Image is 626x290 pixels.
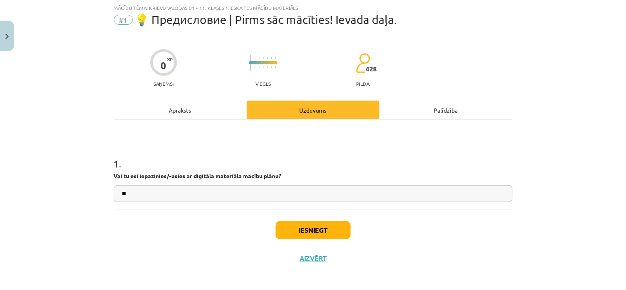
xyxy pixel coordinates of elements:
[255,66,255,68] img: icon-short-line-57e1e144782c952c97e751825c79c345078a6d821885a25fce030b3d8c18986b.svg
[298,254,329,262] button: Aizvērt
[276,221,351,239] button: Iesniegt
[275,66,276,68] img: icon-short-line-57e1e144782c952c97e751825c79c345078a6d821885a25fce030b3d8c18986b.svg
[114,5,513,11] div: Mācību tēma: Krievu valodas b1 - 11. klases 1.ieskaites mācību materiāls
[247,101,380,119] div: Uzdevums
[150,81,177,87] p: Saņemsi
[263,57,264,59] img: icon-short-line-57e1e144782c952c97e751825c79c345078a6d821885a25fce030b3d8c18986b.svg
[259,57,260,59] img: icon-short-line-57e1e144782c952c97e751825c79c345078a6d821885a25fce030b3d8c18986b.svg
[275,57,276,59] img: icon-short-line-57e1e144782c952c97e751825c79c345078a6d821885a25fce030b3d8c18986b.svg
[271,57,272,59] img: icon-short-line-57e1e144782c952c97e751825c79c345078a6d821885a25fce030b3d8c18986b.svg
[114,101,247,119] div: Apraksts
[114,144,513,169] h1: 1 .
[356,53,370,73] img: students-c634bb4e5e11cddfef0936a35e636f08e4e9abd3cc4e673bd6f9a4125e45ecb1.svg
[135,13,397,26] span: 💡 Предисловие | Pirms sāc mācīties! Ievada daļa.
[255,57,255,59] img: icon-short-line-57e1e144782c952c97e751825c79c345078a6d821885a25fce030b3d8c18986b.svg
[356,81,369,87] p: pilda
[259,66,260,68] img: icon-short-line-57e1e144782c952c97e751825c79c345078a6d821885a25fce030b3d8c18986b.svg
[267,57,268,59] img: icon-short-line-57e1e144782c952c97e751825c79c345078a6d821885a25fce030b3d8c18986b.svg
[263,66,264,68] img: icon-short-line-57e1e144782c952c97e751825c79c345078a6d821885a25fce030b3d8c18986b.svg
[255,81,271,87] p: Viegls
[5,34,9,39] img: icon-close-lesson-0947bae3869378f0d4975bcd49f059093ad1ed9edebbc8119c70593378902aed.svg
[167,57,172,61] span: XP
[161,60,166,71] div: 0
[114,172,281,179] strong: Vai tu esi iepazinies/-usies ar digitāla materiāla macību plānu?
[380,101,513,119] div: Palīdzība
[114,15,133,25] span: #1
[366,65,377,73] span: 428
[271,66,272,68] img: icon-short-line-57e1e144782c952c97e751825c79c345078a6d821885a25fce030b3d8c18986b.svg
[267,66,268,68] img: icon-short-line-57e1e144782c952c97e751825c79c345078a6d821885a25fce030b3d8c18986b.svg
